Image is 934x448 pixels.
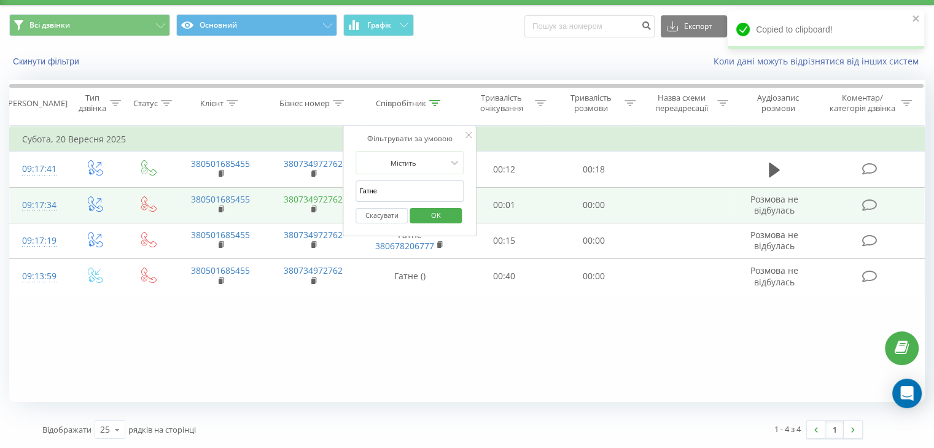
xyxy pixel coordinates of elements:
[360,258,460,294] td: Гатне ()
[714,55,925,67] a: Коли дані можуть відрізнятися вiд інших систем
[419,206,453,225] span: OK
[284,265,343,276] a: 380734972762
[376,98,426,109] div: Співробітник
[367,21,391,29] span: Графік
[742,93,814,114] div: Аудіозапис розмови
[892,379,922,408] div: Open Intercom Messenger
[191,265,250,276] a: 380501685455
[128,424,196,435] span: рядків на сторінці
[410,208,462,223] button: OK
[191,193,250,205] a: 380501685455
[549,258,638,294] td: 00:00
[356,133,464,145] div: Фільтрувати за умовою
[471,93,532,114] div: Тривалість очікування
[549,187,638,223] td: 00:00
[284,158,343,169] a: 380734972762
[200,98,224,109] div: Клієнт
[774,423,801,435] div: 1 - 4 з 4
[549,152,638,187] td: 00:18
[343,14,414,36] button: Графік
[22,229,55,253] div: 09:17:19
[356,208,408,223] button: Скасувати
[375,240,434,252] a: 380678206777
[42,424,91,435] span: Відображати
[22,265,55,288] div: 09:13:59
[750,229,798,252] span: Розмова не відбулась
[661,15,727,37] button: Експорт
[360,223,460,258] td: Гатне
[460,223,549,258] td: 00:15
[176,14,337,36] button: Основний
[728,10,924,49] div: Copied to clipboard!
[22,157,55,181] div: 09:17:41
[560,93,621,114] div: Тривалість розмови
[191,229,250,241] a: 380501685455
[460,258,549,294] td: 00:40
[9,56,85,67] button: Скинути фільтри
[133,98,158,109] div: Статус
[912,14,920,25] button: close
[29,20,70,30] span: Всі дзвінки
[750,265,798,287] span: Розмова не відбулась
[100,423,110,436] div: 25
[549,223,638,258] td: 00:00
[750,193,798,216] span: Розмова не відбулась
[524,15,655,37] input: Пошук за номером
[9,14,170,36] button: Всі дзвінки
[356,180,464,202] input: Введіть значення
[279,98,330,109] div: Бізнес номер
[284,229,343,241] a: 380734972762
[826,93,898,114] div: Коментар/категорія дзвінка
[284,193,343,205] a: 380734972762
[22,193,55,217] div: 09:17:34
[460,187,549,223] td: 00:01
[460,152,549,187] td: 00:12
[6,98,68,109] div: [PERSON_NAME]
[10,127,925,152] td: Субота, 20 Вересня 2025
[650,93,714,114] div: Назва схеми переадресації
[191,158,250,169] a: 380501685455
[77,93,106,114] div: Тип дзвінка
[825,421,844,438] a: 1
